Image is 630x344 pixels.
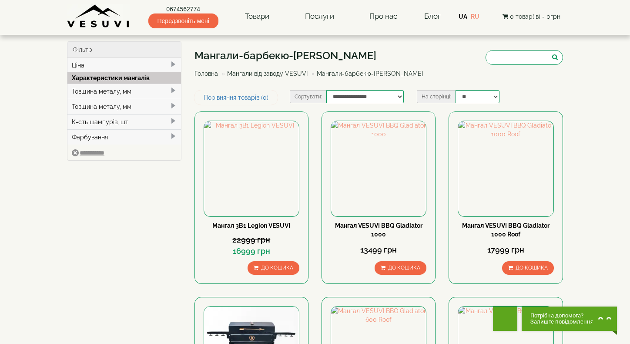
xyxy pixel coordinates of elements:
[67,58,181,73] div: Ціна
[67,72,181,84] div: Характеристики мангалів
[148,5,218,13] a: 0674562774
[458,121,553,216] img: Мангал VESUVI BBQ Gladiator 1000 Roof
[67,84,181,99] div: Товщина металу, мм
[462,222,550,238] a: Мангал VESUVI BBQ Gladiator 1000 Roof
[212,222,290,229] a: Мангал 3В1 Legion VESUVI
[67,42,181,58] div: Фільтр
[417,90,456,103] label: На сторінці:
[194,50,430,61] h1: Мангали-барбекю-[PERSON_NAME]
[194,70,218,77] a: Головна
[204,246,299,257] div: 16999 грн
[471,13,479,20] a: RU
[290,90,326,103] label: Сортувати:
[516,265,548,271] span: До кошика
[148,13,218,28] span: Передзвоніть мені
[296,7,343,27] a: Послуги
[502,261,554,275] button: До кошика
[67,4,130,28] img: Завод VESUVI
[309,69,423,78] li: Мангали-барбекю-[PERSON_NAME]
[236,7,278,27] a: Товари
[248,261,299,275] button: До кошика
[194,90,278,105] a: Порівняння товарів (0)
[388,265,420,271] span: До кошика
[375,261,426,275] button: До кошика
[500,12,563,21] button: 0 товар(ів) - 0грн
[458,244,553,256] div: 17999 грн
[227,70,308,77] a: Мангали від заводу VESUVI
[67,129,181,145] div: Фарбування
[67,99,181,114] div: Товщина металу, мм
[261,265,293,271] span: До кошика
[204,234,299,246] div: 22999 грн
[331,244,426,256] div: 13499 грн
[459,13,467,20] a: UA
[530,319,593,325] span: Залиште повідомлення
[335,222,422,238] a: Мангал VESUVI BBQ Gladiator 1000
[331,121,426,216] img: Мангал VESUVI BBQ Gladiator 1000
[204,121,299,216] img: Мангал 3В1 Legion VESUVI
[67,114,181,129] div: К-сть шампурів, шт
[493,307,517,331] button: Get Call button
[424,12,441,20] a: Блог
[361,7,406,27] a: Про нас
[530,313,593,319] span: Потрібна допомога?
[522,307,617,331] button: Chat button
[510,13,560,20] span: 0 товар(ів) - 0грн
